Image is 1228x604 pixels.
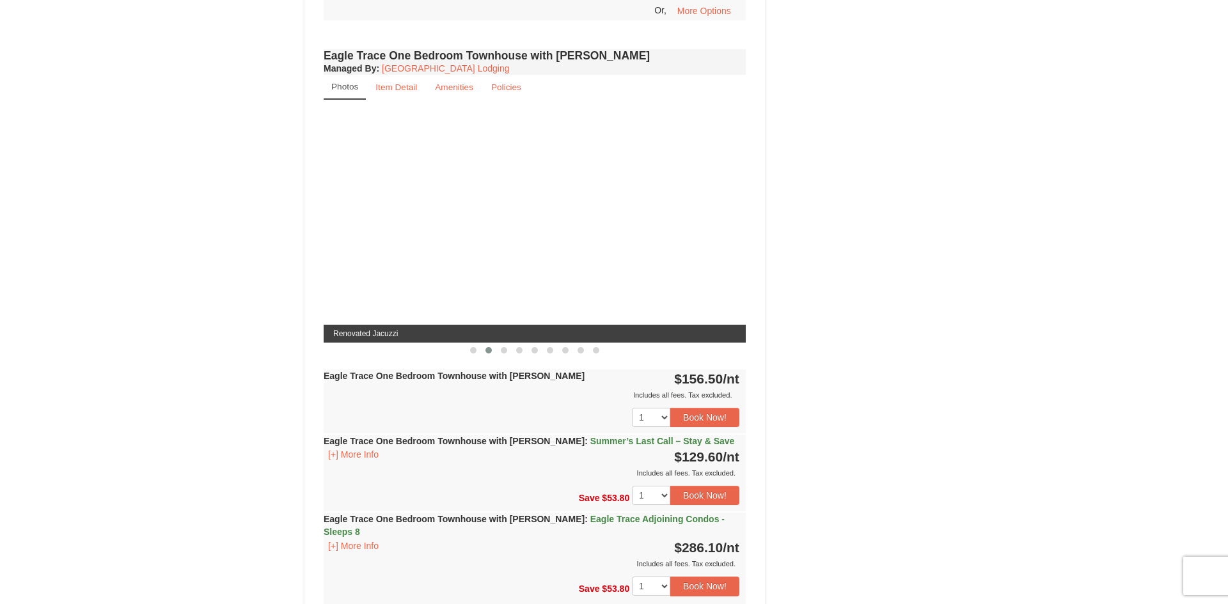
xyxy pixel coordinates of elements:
[324,467,739,479] div: Includes all fees. Tax excluded.
[324,325,746,343] span: Renovated Jacuzzi
[324,75,366,100] a: Photos
[324,389,739,401] div: Includes all fees. Tax excluded.
[435,82,473,92] small: Amenities
[670,577,739,596] button: Book Now!
[491,82,521,92] small: Policies
[674,371,739,386] strong: $156.50
[324,371,585,381] strong: Eagle Trace One Bedroom Townhouse with [PERSON_NAME]
[602,584,629,594] span: $53.80
[331,82,358,91] small: Photos
[324,63,379,74] strong: :
[324,557,739,570] div: Includes all fees. Tax excluded.
[670,486,739,505] button: Book Now!
[590,436,735,446] span: Summer’s Last Call – Stay & Save
[324,539,383,553] button: [+] More Info
[324,436,734,446] strong: Eagle Trace One Bedroom Townhouse with [PERSON_NAME]
[579,493,600,503] span: Save
[375,82,417,92] small: Item Detail
[324,514,725,537] strong: Eagle Trace One Bedroom Townhouse with [PERSON_NAME]
[723,449,739,464] span: /nt
[367,75,425,100] a: Item Detail
[324,49,746,62] h4: Eagle Trace One Bedroom Townhouse with [PERSON_NAME]
[602,493,629,503] span: $53.80
[483,75,530,100] a: Policies
[579,584,600,594] span: Save
[669,1,739,20] button: More Options
[670,408,739,427] button: Book Now!
[674,540,723,555] span: $286.10
[723,540,739,555] span: /nt
[585,436,588,446] span: :
[585,514,588,524] span: :
[723,371,739,386] span: /nt
[674,449,723,464] span: $129.60
[324,447,383,461] button: [+] More Info
[382,63,509,74] a: [GEOGRAPHIC_DATA] Lodging
[324,63,376,74] span: Managed By
[427,75,482,100] a: Amenities
[654,5,666,15] span: Or,
[324,514,725,537] span: Eagle Trace Adjoining Condos - Sleeps 8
